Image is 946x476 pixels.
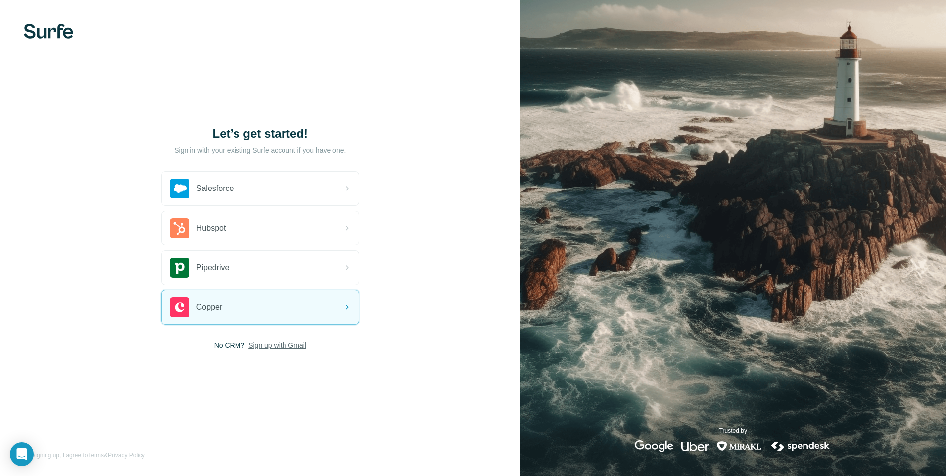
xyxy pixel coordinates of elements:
[196,262,230,274] span: Pipedrive
[10,442,34,466] div: Open Intercom Messenger
[174,145,346,155] p: Sign in with your existing Surfe account if you have one.
[161,126,359,142] h1: Let’s get started!
[716,440,762,452] img: mirakl's logo
[170,258,189,278] img: pipedrive's logo
[170,218,189,238] img: hubspot's logo
[24,451,145,460] span: By signing up, I agree to &
[24,24,73,39] img: Surfe's logo
[770,440,831,452] img: spendesk's logo
[681,440,709,452] img: uber's logo
[248,340,306,350] button: Sign up with Gmail
[196,222,226,234] span: Hubspot
[170,297,189,317] img: copper's logo
[719,427,747,435] p: Trusted by
[170,179,189,198] img: salesforce's logo
[196,301,222,313] span: Copper
[108,452,145,459] a: Privacy Policy
[196,183,234,194] span: Salesforce
[88,452,104,459] a: Terms
[214,340,244,350] span: No CRM?
[635,440,673,452] img: google's logo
